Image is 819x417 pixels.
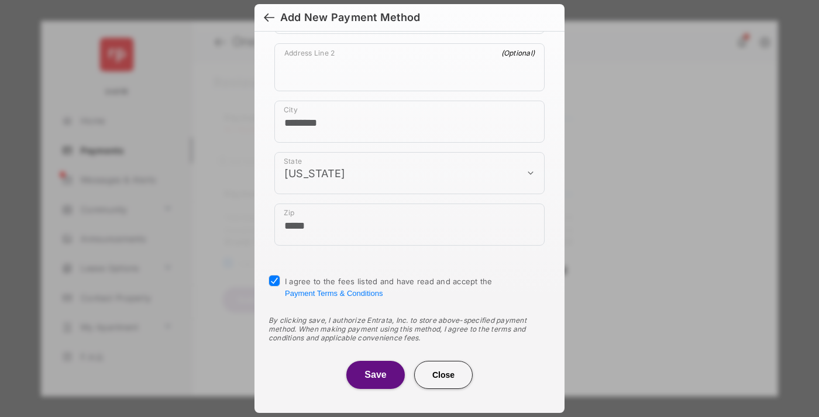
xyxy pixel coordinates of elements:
div: payment_method_screening[postal_addresses][postalCode] [274,204,545,246]
button: Close [414,361,473,389]
div: payment_method_screening[postal_addresses][addressLine2] [274,43,545,91]
div: Add New Payment Method [280,11,420,24]
button: Save [346,361,405,389]
div: By clicking save, I authorize Entrata, Inc. to store above-specified payment method. When making ... [269,316,550,342]
div: payment_method_screening[postal_addresses][administrativeArea] [274,152,545,194]
div: payment_method_screening[postal_addresses][locality] [274,101,545,143]
button: I agree to the fees listed and have read and accept the [285,289,383,298]
span: I agree to the fees listed and have read and accept the [285,277,493,298]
